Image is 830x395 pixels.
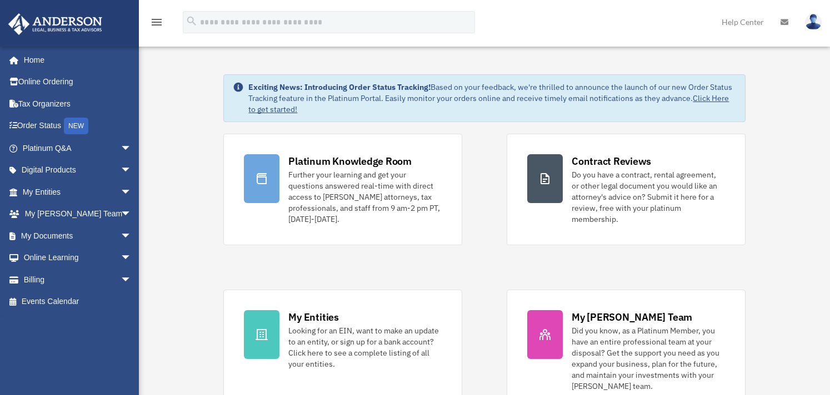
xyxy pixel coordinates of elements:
[507,134,746,245] a: Contract Reviews Do you have a contract, rental agreement, or other legal document you would like...
[121,159,143,182] span: arrow_drop_down
[288,310,338,324] div: My Entities
[572,325,725,392] div: Did you know, as a Platinum Member, you have an entire professional team at your disposal? Get th...
[288,325,442,369] div: Looking for an EIN, want to make an update to an entity, or sign up for a bank account? Click her...
[121,247,143,270] span: arrow_drop_down
[248,93,729,114] a: Click Here to get started!
[288,154,412,168] div: Platinum Knowledge Room
[150,16,163,29] i: menu
[121,269,143,291] span: arrow_drop_down
[223,134,462,245] a: Platinum Knowledge Room Further your learning and get your questions answered real-time with dire...
[8,225,148,247] a: My Documentsarrow_drop_down
[8,269,148,291] a: Billingarrow_drop_down
[805,14,822,30] img: User Pic
[121,225,143,247] span: arrow_drop_down
[572,169,725,225] div: Do you have a contract, rental agreement, or other legal document you would like an attorney's ad...
[8,159,148,181] a: Digital Productsarrow_drop_down
[186,15,198,27] i: search
[8,137,148,159] a: Platinum Q&Aarrow_drop_down
[64,118,88,134] div: NEW
[8,247,148,269] a: Online Learningarrow_drop_down
[572,310,692,324] div: My [PERSON_NAME] Team
[8,203,148,225] a: My [PERSON_NAME] Teamarrow_drop_down
[8,49,143,71] a: Home
[572,154,651,168] div: Contract Reviews
[248,82,736,115] div: Based on your feedback, we're thrilled to announce the launch of our new Order Status Tracking fe...
[8,115,148,138] a: Order StatusNEW
[121,181,143,204] span: arrow_drop_down
[5,13,106,35] img: Anderson Advisors Platinum Portal
[8,71,148,93] a: Online Ordering
[248,82,431,92] strong: Exciting News: Introducing Order Status Tracking!
[8,291,148,313] a: Events Calendar
[8,93,148,115] a: Tax Organizers
[121,137,143,160] span: arrow_drop_down
[8,181,148,203] a: My Entitiesarrow_drop_down
[288,169,442,225] div: Further your learning and get your questions answered real-time with direct access to [PERSON_NAM...
[121,203,143,226] span: arrow_drop_down
[150,19,163,29] a: menu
